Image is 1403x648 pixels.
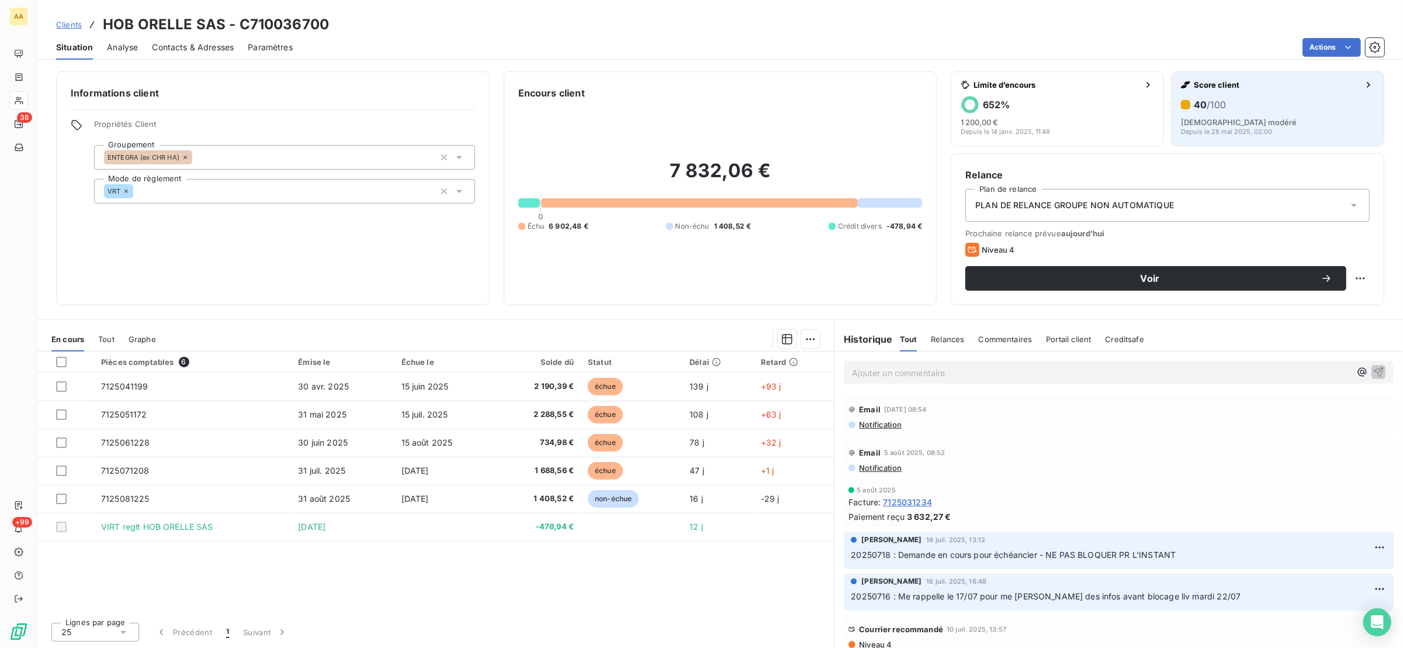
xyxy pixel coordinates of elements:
[108,154,179,161] span: ENTEGRA (ex CHR HA)
[9,7,28,26] div: AA
[1194,99,1226,111] h6: 40
[859,625,943,634] span: Courrier recommandé
[1194,80,1359,89] span: Score client
[108,188,120,195] span: VRT
[133,186,143,197] input: Ajouter une valeur
[761,466,774,475] span: +1 j
[761,381,781,391] span: +93 j
[298,409,347,419] span: 31 mai 2025
[503,493,574,505] span: 1 408,52 €
[884,449,945,456] span: 5 août 2025, 08:52
[974,80,1139,89] span: Limite d’encours
[714,221,751,232] span: 1 408,52 €
[401,409,448,419] span: 15 juil. 2025
[690,466,704,475] span: 47 j
[148,620,219,644] button: Précédent
[588,406,623,423] span: échue
[1181,118,1297,127] span: [DEMOGRAPHIC_DATA] modéré
[857,487,896,494] span: 5 août 2025
[101,522,213,532] span: VIRT reglt HOB ORELLE SAS
[979,274,1321,283] span: Voir
[549,221,588,232] span: 6 902,48 €
[101,381,148,391] span: 7125041199
[503,357,574,367] div: Solde dû
[101,494,150,504] span: 7125081225
[1181,128,1272,135] span: Depuis le 28 mai 2025, 02:00
[103,14,329,35] h3: HOB ORELLE SAS - C710036700
[761,437,781,447] span: +32 j
[1207,99,1226,111] span: /100
[298,381,349,391] span: 30 avr. 2025
[861,535,922,545] span: [PERSON_NAME]
[518,86,585,100] h6: Encours client
[926,578,986,585] span: 16 juil. 2025, 16:48
[690,437,704,447] span: 78 j
[9,622,28,641] img: Logo LeanPay
[401,357,490,367] div: Échue le
[900,335,917,344] span: Tout
[98,335,115,344] span: Tout
[401,437,453,447] span: 15 août 2025
[965,168,1370,182] h6: Relance
[298,357,387,367] div: Émise le
[588,357,675,367] div: Statut
[965,229,1370,238] span: Prochaine relance prévue
[1363,608,1391,636] div: Open Intercom Messenger
[226,626,229,638] span: 1
[101,409,147,419] span: 7125051172
[851,591,1241,601] span: 20250716 : Me rappelle le 17/07 pour me [PERSON_NAME] des infos avant blocage liv mardi 22/07
[56,19,82,30] a: Clients
[848,511,905,523] span: Paiement reçu
[192,152,202,163] input: Ajouter une valeur
[858,420,902,429] span: Notification
[838,221,882,232] span: Crédit divers
[107,42,138,53] span: Analyse
[71,86,475,100] h6: Informations client
[884,406,927,413] span: [DATE] 08:54
[965,266,1346,291] button: Voir
[907,511,951,523] span: 3 632,27 €
[961,118,998,127] span: 1 200,00 €
[1061,229,1105,238] span: aujourd’hui
[761,494,780,504] span: -29 j
[951,71,1164,146] button: Limite d’encours652%1 200,00 €Depuis le 14 janv. 2025, 11:48
[503,381,574,392] span: 2 190,39 €
[1105,335,1144,344] span: Creditsafe
[761,409,781,419] span: +63 j
[859,448,881,457] span: Email
[518,159,923,194] h2: 7 832,06 €
[690,522,703,532] span: 12 j
[179,357,189,367] span: 6
[690,381,708,391] span: 139 j
[219,620,236,644] button: 1
[101,466,150,475] span: 7125071208
[401,466,429,475] span: [DATE]
[298,437,348,447] span: 30 juin 2025
[858,463,902,473] span: Notification
[298,466,345,475] span: 31 juil. 2025
[503,521,574,533] span: -478,94 €
[61,626,71,638] span: 25
[298,522,325,532] span: [DATE]
[101,437,150,447] span: 7125061228
[1046,335,1091,344] span: Portail client
[834,332,893,346] h6: Historique
[401,381,449,391] span: 15 juin 2025
[675,221,709,232] span: Non-échu
[17,112,32,123] span: 38
[528,221,545,232] span: Échu
[926,536,985,543] span: 18 juil. 2025, 13:12
[248,42,293,53] span: Paramètres
[1171,71,1384,146] button: Score client40/100[DEMOGRAPHIC_DATA] modéréDepuis le 28 mai 2025, 02:00
[983,99,1010,111] h6: 652 %
[947,626,1006,633] span: 10 juil. 2025, 13:57
[851,550,1176,560] span: 20250718 : Demande en cours pour échéancier - NE PAS BLOQUER PR L'INSTANT
[588,434,623,451] span: échue
[101,357,284,367] div: Pièces comptables
[152,42,234,53] span: Contacts & Adresses
[861,576,922,587] span: [PERSON_NAME]
[12,517,32,528] span: +99
[588,490,639,508] span: non-échue
[129,335,156,344] span: Graphe
[975,199,1174,211] span: PLAN DE RELANCE GROUPE NON AUTOMATIQUE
